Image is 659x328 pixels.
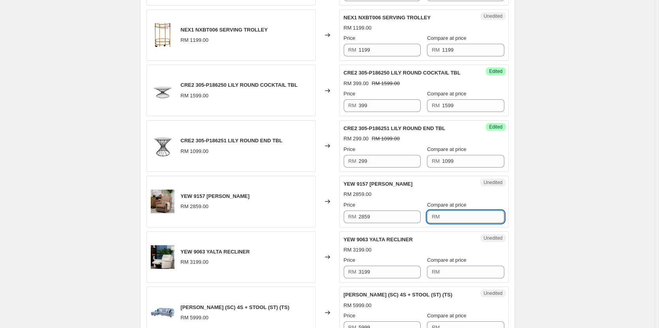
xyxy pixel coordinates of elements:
div: RM 299.00 [344,135,369,143]
span: RM [432,269,440,275]
div: RM 5999.00 [181,314,209,322]
div: RM 1199.00 [344,24,372,32]
span: Compare at price [427,202,466,208]
strike: RM 1099.00 [372,135,400,143]
span: Price [344,146,356,152]
span: Unedited [483,179,502,186]
span: RM [348,102,356,108]
span: RM [432,214,440,220]
img: cef1e5cb-d4ef-41c3-8b7e-312fa63ecc3d_80x.jpg [151,134,174,158]
span: RM [348,47,356,53]
img: 6fe4d7b8-5935-445c-b6db-bb0ac0fc5603_80x.jpg [151,79,174,102]
span: Price [344,91,356,97]
span: RM [432,102,440,108]
img: Welburn-crnr-1s_80x.jpg [151,301,174,324]
span: YEW 9157 [PERSON_NAME] [344,181,413,187]
span: YEW 9157 [PERSON_NAME] [181,193,250,199]
span: NEX1 NXBT006 SERVING TROLLEY [181,27,268,33]
div: RM 1599.00 [181,92,209,100]
span: YEW 9063 YALTA RECLINER [344,237,413,242]
img: 70028619CYALTARECLINER_CREAM_OPEN_80x.jpg [151,245,174,269]
span: Compare at price [427,257,466,263]
div: RM 2859.00 [344,190,372,198]
span: Price [344,313,356,319]
div: RM 1199.00 [181,36,209,44]
span: YEW 9063 YALTA RECLINER [181,249,250,255]
span: RM [348,269,356,275]
span: CRE2 305-P186250 LILY ROUND COCKTAIL TBL [344,70,461,76]
span: Price [344,257,356,263]
span: RM [432,158,440,164]
span: Compare at price [427,91,466,97]
span: [PERSON_NAME] (SC) 4S + STOOL (ST) (TS) [181,304,290,310]
span: Unedited [483,235,502,241]
span: Compare at price [427,313,466,319]
div: RM 3199.00 [181,258,209,266]
span: Unedited [483,290,502,296]
span: Edited [489,124,502,130]
strike: RM 1599.00 [372,80,400,88]
span: Unedited [483,13,502,19]
img: ServingtrolleyNXBT0061s_80x.jpg [151,23,174,47]
span: CRE2 305-P186251 LILY ROUND END TBL [344,125,446,131]
div: RM 5999.00 [344,302,372,309]
img: 70028620MYULEERECLINER_MOCHA_CLOSE_80x.jpg [151,190,174,213]
div: RM 1099.00 [181,147,209,155]
div: RM 2859.00 [181,203,209,211]
span: CRE2 305-P186250 LILY ROUND COCKTAIL TBL [181,82,298,88]
span: Price [344,35,356,41]
span: RM [348,214,356,220]
span: Compare at price [427,35,466,41]
span: Price [344,202,356,208]
span: RM [348,158,356,164]
div: RM 3199.00 [344,246,372,254]
span: Edited [489,68,502,75]
div: RM 399.00 [344,80,369,88]
span: NEX1 NXBT006 SERVING TROLLEY [344,15,431,20]
span: [PERSON_NAME] (SC) 4S + STOOL (ST) (TS) [344,292,453,298]
span: CRE2 305-P186251 LILY ROUND END TBL [181,138,283,143]
span: RM [432,47,440,53]
span: Compare at price [427,146,466,152]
